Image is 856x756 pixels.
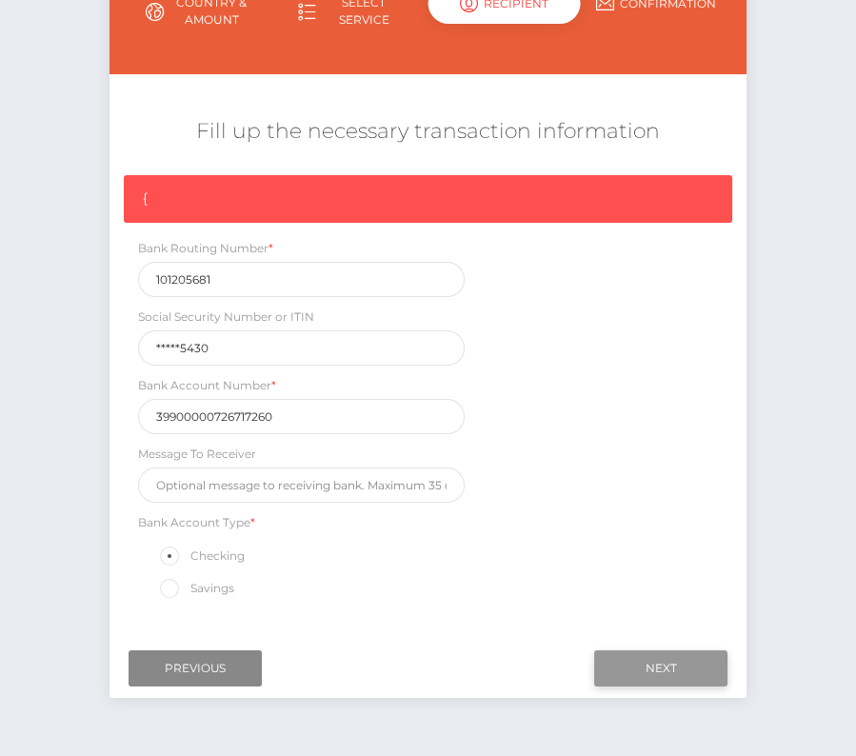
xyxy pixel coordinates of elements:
[138,446,256,463] label: Message To Receiver
[138,262,465,297] input: Only 9 digits
[157,544,245,568] label: Checking
[124,117,732,147] h5: Fill up the necessary transaction information
[138,514,255,531] label: Bank Account Type
[138,330,465,366] input: 9 digits
[138,240,273,257] label: Bank Routing Number
[157,576,234,601] label: Savings
[138,377,276,394] label: Bank Account Number
[138,399,465,434] input: Only digits
[594,650,727,686] input: Next
[138,468,465,503] input: Optional message to receiving bank. Maximum 35 characters
[143,189,148,207] span: {
[129,650,262,686] input: Previous
[138,308,314,326] label: Social Security Number or ITIN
